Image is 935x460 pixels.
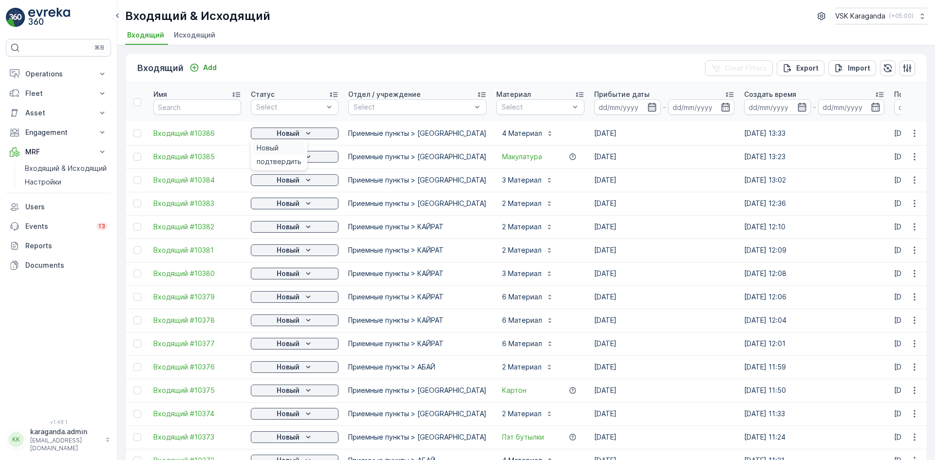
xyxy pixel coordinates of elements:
td: [DATE] 13:23 [739,145,889,168]
p: 2 Материал [502,245,542,255]
p: Users [25,202,107,212]
button: 3 Материал [496,172,559,188]
a: Картон [502,386,526,395]
input: dd/mm/yyyy [594,99,661,115]
div: Toggle Row Selected [133,386,141,394]
td: Приемные пункты > КАЙРАТ [343,332,491,355]
td: [DATE] 12:01 [739,332,889,355]
p: Reports [25,241,107,251]
td: [DATE] [589,215,739,239]
img: logo_light-DOdMpM7g.png [28,8,70,27]
button: Новый [251,338,338,350]
a: Входящий #10378 [153,315,241,325]
p: Входящий [137,61,184,75]
a: Входящий #10376 [153,362,241,372]
button: Новый [251,361,338,373]
p: Статус [251,90,275,99]
span: Макулатура [502,152,542,162]
td: [DATE] 13:33 [739,122,889,145]
button: VSK Karaganda(+05:00) [835,8,927,24]
button: 2 Материал [496,406,559,422]
p: Documents [25,260,107,270]
p: Import [848,63,870,73]
td: [DATE] [589,402,739,425]
td: [DATE] 12:10 [739,215,889,239]
p: Operations [25,69,92,79]
span: Входящий #10380 [153,269,241,278]
button: Новый [251,268,338,279]
button: Add [186,62,221,74]
div: Toggle Row Selected [133,200,141,207]
td: [DATE] [589,379,739,402]
span: Входящий #10384 [153,175,241,185]
td: [DATE] 11:59 [739,355,889,379]
p: Новый [277,386,299,395]
a: Documents [6,256,111,275]
span: Входящий #10375 [153,386,241,395]
td: Приемные пункты > [GEOGRAPHIC_DATA] [343,192,491,215]
td: [DATE] [589,309,739,332]
span: Входящий #10385 [153,152,241,162]
a: Reports [6,236,111,256]
a: Входящий #10381 [153,245,241,255]
input: Search [153,99,241,115]
span: Пэт бутылки [502,432,544,442]
button: KKkaraganda.admin[EMAIL_ADDRESS][DOMAIN_NAME] [6,427,111,452]
p: Engagement [25,128,92,137]
td: [DATE] 11:50 [739,379,889,402]
button: Export [777,60,824,76]
td: Приемные пункты > [GEOGRAPHIC_DATA] [343,402,491,425]
td: [DATE] 12:09 [739,239,889,262]
p: Asset [25,108,92,118]
p: 2 Материал [502,199,542,208]
p: - [813,101,816,113]
span: Входящий #10379 [153,292,241,302]
span: Входящий [127,30,164,40]
p: Select [256,102,323,112]
button: Engagement [6,123,111,142]
button: 6 Материал [496,336,560,351]
p: Входящий & Исходящий [125,8,270,24]
p: Новый [277,362,299,372]
button: Новый [251,244,338,256]
p: 6 Материал [502,292,542,302]
td: [DATE] [589,239,739,262]
td: Приемные пункты > [GEOGRAPHIC_DATA] [343,425,491,449]
p: Новый [277,339,299,349]
div: Toggle Row Selected [133,340,141,348]
input: dd/mm/yyyy [744,99,811,115]
td: [DATE] [589,145,739,168]
a: Входящий #10373 [153,432,241,442]
td: Приемные пункты > КАЙРАТ [343,239,491,262]
div: Toggle Row Selected [133,316,141,324]
p: Новый [277,175,299,185]
a: Users [6,197,111,217]
button: 6 Материал [496,289,560,305]
button: Новый [251,431,338,443]
td: [DATE] 12:06 [739,285,889,309]
input: dd/mm/yyyy [818,99,885,115]
p: Fleet [25,89,92,98]
p: [EMAIL_ADDRESS][DOMAIN_NAME] [30,437,100,452]
p: 3 Материал [502,175,542,185]
p: 6 Материал [502,315,542,325]
p: Настройки [25,177,61,187]
p: 2 Материал [502,362,542,372]
div: Toggle Row Selected [133,410,141,418]
span: Входящий #10383 [153,199,241,208]
p: karaganda.admin [30,427,100,437]
div: Toggle Row Selected [133,153,141,161]
p: 2 Материал [502,222,542,232]
p: Новый [277,222,299,232]
p: Add [203,63,217,73]
p: ⌘B [94,44,104,52]
a: Входящий #10382 [153,222,241,232]
button: Новый [251,408,338,420]
span: Входящий #10377 [153,339,241,349]
a: Входящий #10374 [153,409,241,419]
td: Приемные пункты > [GEOGRAPHIC_DATA] [343,122,491,145]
